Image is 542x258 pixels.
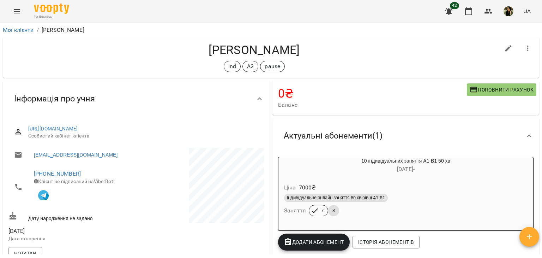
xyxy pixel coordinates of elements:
[284,130,383,141] span: Актуальні абонементи ( 1 )
[224,61,241,72] div: ind
[242,61,258,72] div: А2
[14,249,37,258] span: Нотатки
[523,7,531,15] span: UA
[284,238,344,246] span: Додати Абонемент
[317,207,328,214] span: 7
[284,183,296,193] h6: Ціна
[520,5,534,18] button: UA
[38,190,49,201] img: Telegram
[34,178,115,184] span: Клієнт не підписаний на ViberBot!
[328,207,339,214] span: 3
[470,86,534,94] span: Поповнити рахунок
[3,26,539,34] nav: breadcrumb
[299,183,316,192] p: 7000 ₴
[14,93,95,104] span: Інформація про учня
[397,166,415,172] span: [DATE] -
[247,62,254,71] p: А2
[272,118,539,154] div: Актуальні абонементи(1)
[3,27,34,33] a: Мої клієнти
[8,3,25,20] button: Menu
[278,157,533,225] button: 10 індивідуальних заняття А1-В1 50 хв[DATE]- Ціна7000₴Індивідуальне онлайн заняття 50 хв рівні А1...
[284,206,306,216] h6: Заняття
[28,126,78,131] a: [URL][DOMAIN_NAME]
[34,170,81,177] a: [PHONE_NUMBER]
[504,6,513,16] img: 5ccaf96a72ceb4fb7565109469418b56.jpg
[284,195,388,201] span: Індивідуальне онлайн заняття 50 хв рівні А1-В1
[265,62,280,71] p: pause
[467,83,536,96] button: Поповнити рахунок
[37,26,39,34] li: /
[3,81,270,117] div: Інформація про учня
[8,43,500,57] h4: [PERSON_NAME]
[278,157,533,174] div: 10 індивідуальних заняття А1-В1 50 хв
[34,185,53,204] button: Клієнт підписаний на VooptyBot
[358,238,414,246] span: Історія абонементів
[353,236,420,248] button: Історія абонементів
[450,2,459,9] span: 42
[8,227,135,235] span: [DATE]
[8,235,135,242] p: Дата створення
[34,151,118,158] a: [EMAIL_ADDRESS][DOMAIN_NAME]
[278,234,350,251] button: Додати Абонемент
[34,4,69,14] img: Voopty Logo
[34,14,69,19] span: For Business
[278,101,467,109] span: Баланс
[278,86,467,101] h4: 0 ₴
[28,133,258,140] span: Особистий кабінет клієнта
[228,62,236,71] p: ind
[42,26,84,34] p: [PERSON_NAME]
[260,61,285,72] div: pause
[7,210,136,223] div: Дату народження не задано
